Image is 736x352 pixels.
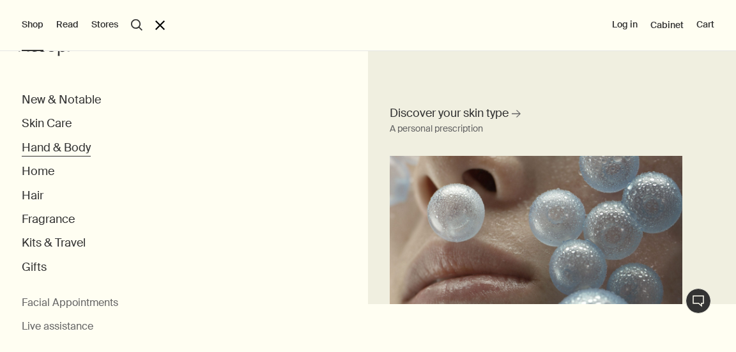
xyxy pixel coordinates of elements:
button: Kits & Travel [22,236,86,250]
button: Fragrance [22,212,75,227]
button: Live assistance [22,320,93,333]
button: Skin Care [22,116,72,131]
button: Gifts [22,260,47,275]
button: Hair [22,188,43,203]
button: Stores [91,19,118,31]
a: Facial Appointments [22,296,118,310]
button: Hand & Body [22,141,91,155]
a: Discover your skin type A personal prescriptionSmall blue balloons floating around a face [387,102,686,321]
div: A personal prescription [390,121,483,137]
button: Close the Menu [155,20,165,30]
button: Home [22,164,54,179]
button: Shop [22,19,43,31]
span: Facial Appointments [22,296,118,309]
button: Cart [696,19,714,31]
span: Discover your skin type [390,105,509,121]
button: Open search [131,19,142,31]
button: Log in [612,19,638,31]
button: Live Assistance [686,288,711,314]
a: Cabinet [650,19,684,31]
button: Read [56,19,79,31]
button: New & Notable [22,93,101,107]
